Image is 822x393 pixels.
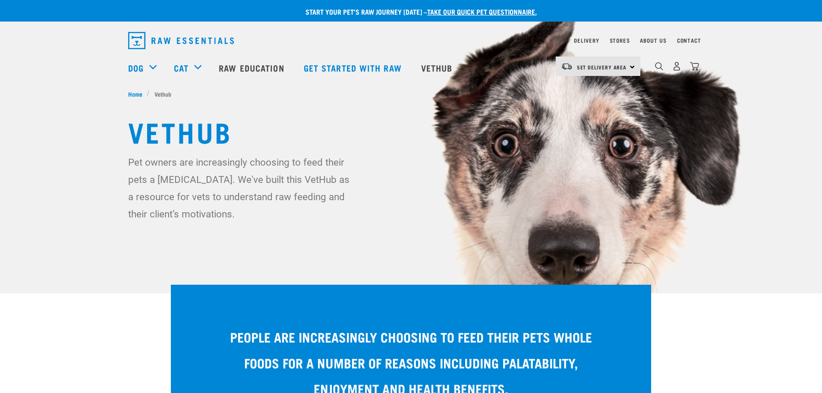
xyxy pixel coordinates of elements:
[128,154,355,223] p: Pet owners are increasingly choosing to feed their pets a [MEDICAL_DATA]. We've built this VetHub...
[427,9,537,13] a: take our quick pet questionnaire.
[128,61,144,74] a: Dog
[690,62,699,71] img: home-icon@2x.png
[655,62,663,70] img: home-icon-1@2x.png
[577,66,627,69] span: Set Delivery Area
[128,89,147,98] a: Home
[610,39,630,42] a: Stores
[672,62,681,71] img: user.png
[677,39,701,42] a: Contact
[128,116,694,147] h1: Vethub
[128,32,234,49] img: Raw Essentials Logo
[413,50,463,85] a: Vethub
[128,89,142,98] span: Home
[128,89,694,98] nav: breadcrumbs
[640,39,666,42] a: About Us
[210,50,295,85] a: Raw Education
[295,50,413,85] a: Get started with Raw
[121,28,701,53] nav: dropdown navigation
[561,63,573,70] img: van-moving.png
[574,39,599,42] a: Delivery
[174,61,189,74] a: Cat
